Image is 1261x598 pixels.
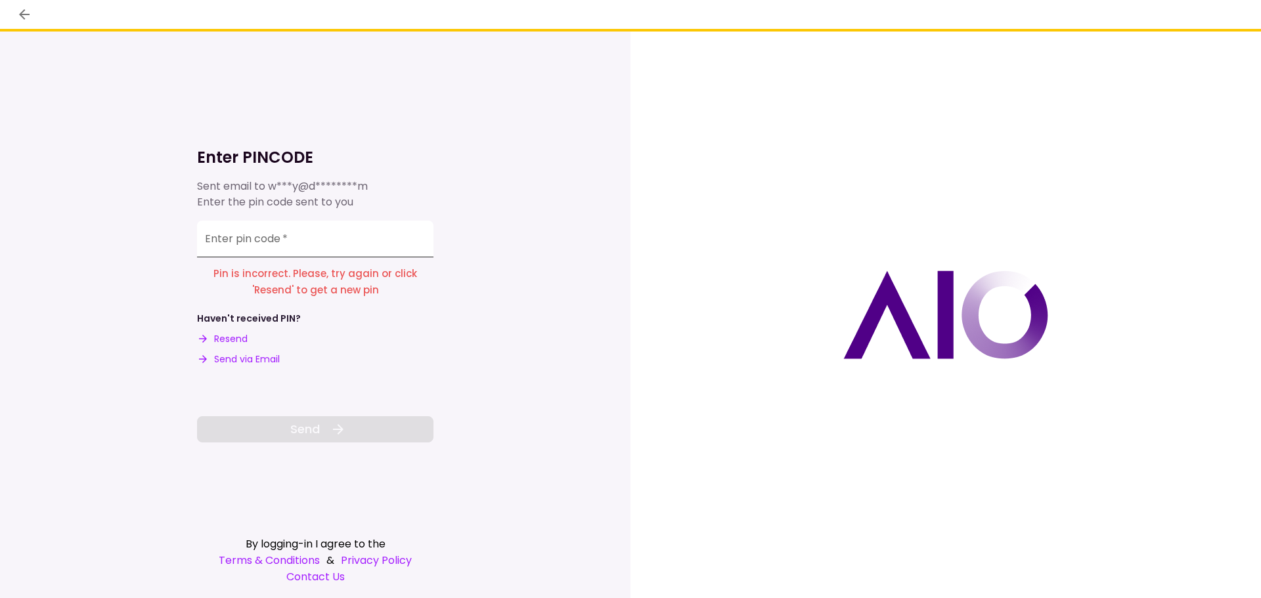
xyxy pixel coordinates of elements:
[197,147,433,168] h1: Enter PINCODE
[197,552,433,568] div: &
[341,552,412,568] a: Privacy Policy
[197,266,433,299] p: Pin is incorrect. Please, try again or click 'Resend' to get a new pin
[290,420,320,438] span: Send
[197,332,248,346] button: Resend
[197,416,433,442] button: Send
[197,568,433,585] a: Contact Us
[843,270,1048,359] img: AIO logo
[219,552,320,568] a: Terms & Conditions
[197,536,433,552] div: By logging-in I agree to the
[197,312,301,326] div: Haven't received PIN?
[13,3,35,26] button: back
[197,352,280,366] button: Send via Email
[197,179,433,210] div: Sent email to Enter the pin code sent to you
